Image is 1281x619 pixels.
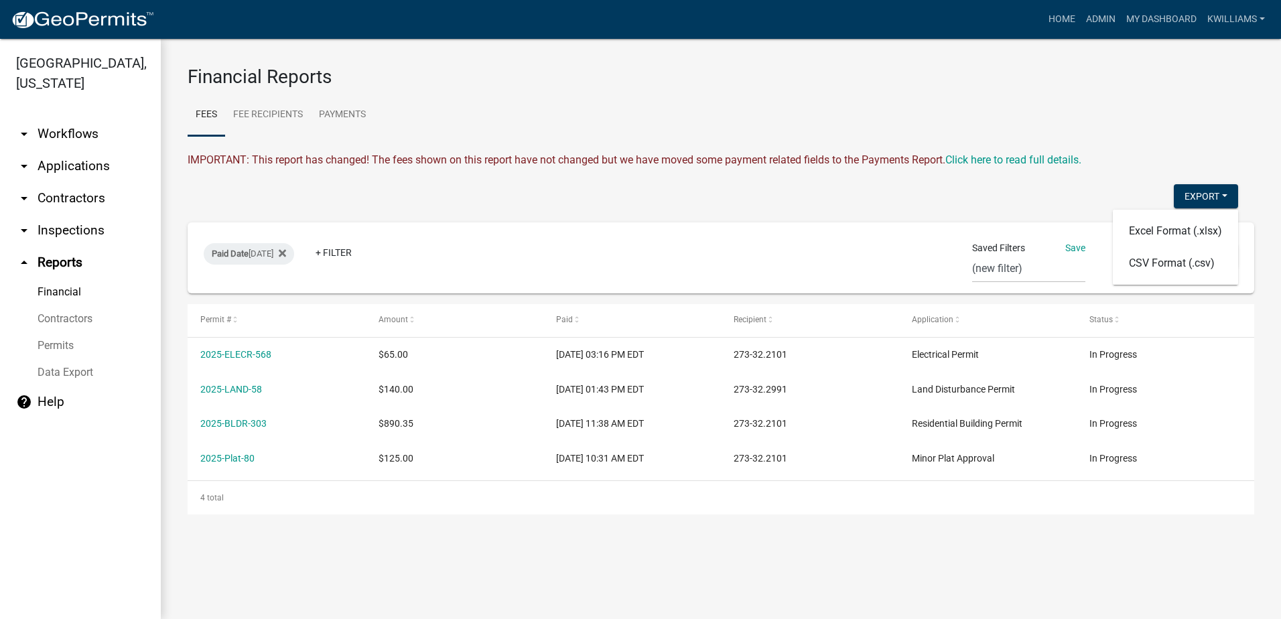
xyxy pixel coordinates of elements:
span: Application [912,315,953,324]
div: [DATE] 03:16 PM EDT [556,347,708,362]
div: [DATE] 10:31 AM EDT [556,451,708,466]
span: Status [1089,315,1113,324]
div: IMPORTANT: This report has changed! The fees shown on this report have not changed but we have mo... [188,152,1254,168]
i: arrow_drop_down [16,126,32,142]
i: arrow_drop_down [16,190,32,206]
span: Recipient [734,315,766,324]
i: arrow_drop_up [16,255,32,271]
span: Minor Plat Approval [912,453,994,464]
span: In Progress [1089,384,1137,395]
span: In Progress [1089,349,1137,360]
span: Land Disturbance Permit [912,384,1015,395]
datatable-header-cell: Amount [365,304,543,336]
a: My Dashboard [1121,7,1202,32]
span: Electrical Permit [912,349,979,360]
i: arrow_drop_down [16,158,32,174]
a: 2025-Plat-80 [200,453,255,464]
a: Home [1043,7,1081,32]
button: Export [1174,184,1238,208]
span: 273-32.2991 [734,384,787,395]
datatable-header-cell: Permit # [188,304,365,336]
a: Fees [188,94,225,137]
a: 2025-ELECR-568 [200,349,271,360]
a: + Filter [305,240,362,265]
span: In Progress [1089,418,1137,429]
datatable-header-cell: Recipient [721,304,898,336]
a: kwilliams [1202,7,1270,32]
span: Saved Filters [972,241,1025,255]
span: $65.00 [379,349,408,360]
button: Excel Format (.xlsx) [1113,215,1238,247]
div: [DATE] 01:43 PM EDT [556,382,708,397]
a: Save [1065,243,1085,253]
a: Fee Recipients [225,94,311,137]
datatable-header-cell: Status [1077,304,1254,336]
a: 2025-LAND-58 [200,384,262,395]
a: 2025-BLDR-303 [200,418,267,429]
a: Click here to read full details. [945,153,1081,166]
span: $890.35 [379,418,413,429]
span: In Progress [1089,453,1137,464]
span: 273-32.2101 [734,418,787,429]
div: [DATE] 11:38 AM EDT [556,416,708,431]
span: Residential Building Permit [912,418,1022,429]
span: $140.00 [379,384,413,395]
span: 273-32.2101 [734,349,787,360]
span: Paid Date [212,249,249,259]
span: Paid [556,315,573,324]
datatable-header-cell: Application [898,304,1076,336]
i: help [16,394,32,410]
div: [DATE] [204,243,294,265]
span: Permit # [200,315,231,324]
span: 273-32.2101 [734,453,787,464]
div: 4 total [188,481,1254,514]
span: $125.00 [379,453,413,464]
datatable-header-cell: Paid [543,304,721,336]
a: Admin [1081,7,1121,32]
span: Amount [379,315,408,324]
button: CSV Format (.csv) [1113,247,1238,279]
i: arrow_drop_down [16,222,32,238]
h3: Financial Reports [188,66,1254,88]
a: Payments [311,94,374,137]
wm-modal-confirm: Upcoming Changes to Daily Fees Report [945,153,1081,166]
